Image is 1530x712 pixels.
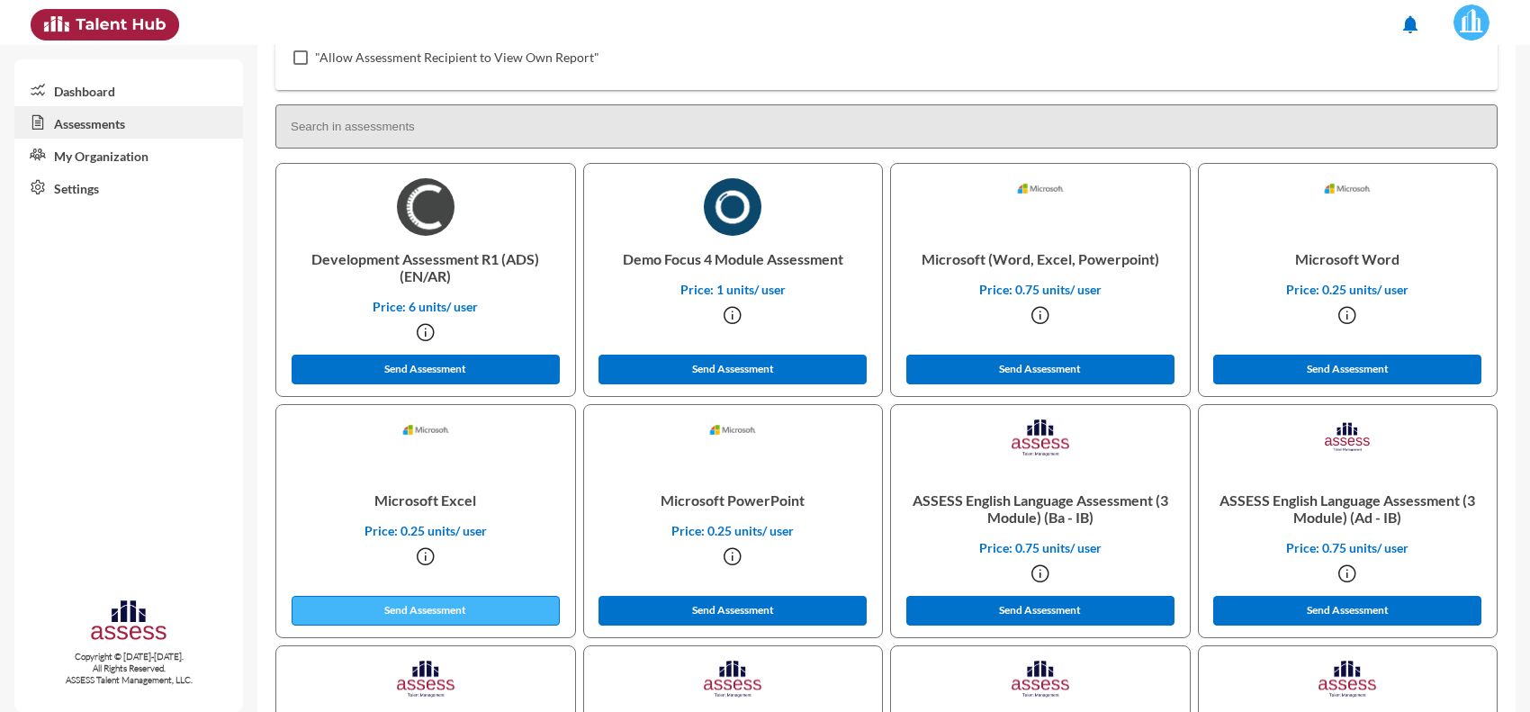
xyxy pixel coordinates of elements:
a: Settings [14,171,243,203]
p: Price: 6 units/ user [291,299,561,314]
button: Send Assessment [598,596,867,626]
p: Price: 0.25 units/ user [1213,282,1483,297]
button: Send Assessment [292,355,560,384]
p: Microsoft Excel [291,477,561,523]
button: Send Assessment [1213,596,1481,626]
p: ASSESS English Language Assessment (3 Module) (Ad - IB) [1213,477,1483,540]
a: Dashboard [14,74,243,106]
p: Price: 0.25 units/ user [598,523,868,538]
p: Price: 1 units/ user [598,282,868,297]
a: Assessments [14,106,243,139]
p: Copyright © [DATE]-[DATE]. All Rights Reserved. ASSESS Talent Management, LLC. [14,651,243,686]
p: Price: 0.25 units/ user [291,523,561,538]
p: Microsoft PowerPoint [598,477,868,523]
p: Microsoft Word [1213,236,1483,282]
button: Send Assessment [906,596,1174,626]
input: Search in assessments [275,104,1498,149]
button: Send Assessment [1213,355,1481,384]
p: Development Assessment R1 (ADS) (EN/AR) [291,236,561,299]
p: Microsoft (Word, Excel, Powerpoint) [905,236,1175,282]
span: "Allow Assessment Recipient to View Own Report" [315,47,599,68]
p: ASSESS English Language Assessment (3 Module) (Ba - IB) [905,477,1175,540]
button: Send Assessment [906,355,1174,384]
mat-icon: notifications [1399,14,1421,35]
a: My Organization [14,139,243,171]
button: Send Assessment [292,596,560,626]
button: Send Assessment [598,355,867,384]
p: Price: 0.75 units/ user [905,540,1175,555]
p: Price: 0.75 units/ user [905,282,1175,297]
p: Demo Focus 4 Module Assessment [598,236,868,282]
img: assesscompany-logo.png [89,598,169,647]
p: Price: 0.75 units/ user [1213,540,1483,555]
